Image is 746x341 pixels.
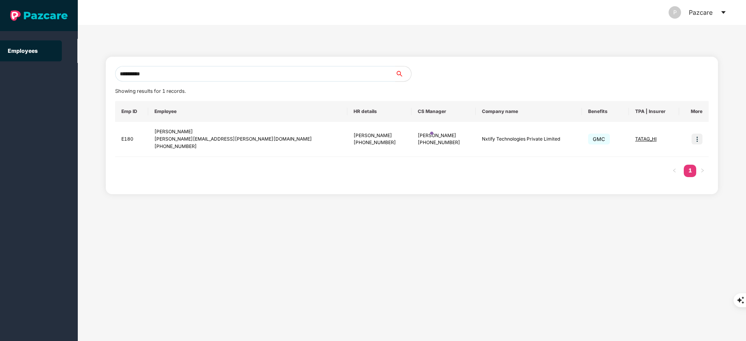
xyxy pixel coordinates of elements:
[635,136,657,142] span: TATAG_HI
[588,134,610,144] span: GMC
[412,101,476,122] th: CS Manager
[8,47,38,54] a: Employees
[696,165,709,177] button: right
[354,132,405,139] div: [PERSON_NAME]
[154,143,341,150] div: [PHONE_NUMBER]
[679,101,709,122] th: More
[347,101,412,122] th: HR details
[476,122,582,157] td: Nxtify Technologies Private Limited
[148,101,347,122] th: Employee
[672,168,677,173] span: left
[720,9,727,16] span: caret-down
[154,136,341,143] div: [PERSON_NAME][EMAIL_ADDRESS][PERSON_NAME][DOMAIN_NAME]
[582,101,629,122] th: Benefits
[684,165,696,176] a: 1
[115,122,149,157] td: E180
[418,132,469,139] div: [PERSON_NAME]
[395,71,411,77] span: search
[354,139,405,146] div: [PHONE_NUMBER]
[696,165,709,177] li: Next Page
[115,101,149,122] th: Emp ID
[629,101,679,122] th: TPA | Insurer
[418,139,469,146] div: [PHONE_NUMBER]
[692,134,702,144] img: icon
[476,101,582,122] th: Company name
[115,88,186,94] span: Showing results for 1 records.
[668,165,681,177] li: Previous Page
[668,165,681,177] button: left
[154,128,341,136] div: [PERSON_NAME]
[673,6,677,19] span: P
[395,66,412,82] button: search
[700,168,705,173] span: right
